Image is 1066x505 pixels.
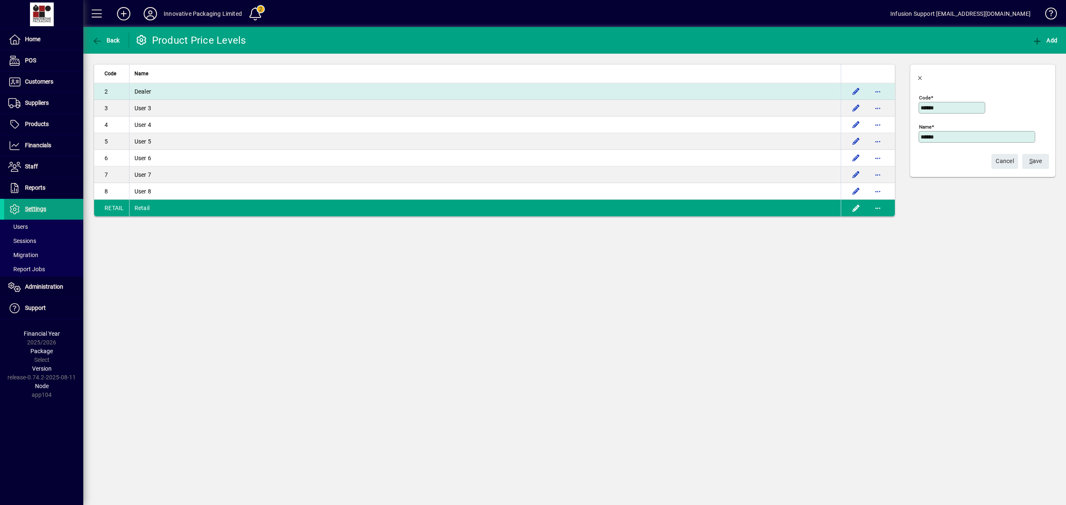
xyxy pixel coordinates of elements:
[83,33,129,48] app-page-header-button: Back
[25,36,40,42] span: Home
[25,142,51,149] span: Financials
[105,69,116,78] span: Code
[25,121,49,127] span: Products
[4,156,83,177] a: Staff
[105,137,108,146] span: 5
[8,252,38,258] span: Migration
[871,101,884,115] button: More options
[8,223,28,230] span: Users
[871,168,884,181] button: More options
[4,135,83,156] a: Financials
[35,383,49,389] span: Node
[871,151,884,165] button: More options
[129,133,841,150] td: User 5
[919,124,932,130] mat-label: Name
[164,7,242,20] div: Innovative Packaging Limited
[4,114,83,135] a: Products
[1029,154,1042,168] span: ave
[90,33,122,48] button: Back
[871,118,884,131] button: More options
[871,135,884,148] button: More options
[4,220,83,234] a: Users
[4,277,83,297] a: Administration
[129,150,841,166] td: User 6
[4,234,83,248] a: Sessions
[105,104,108,112] span: 3
[25,78,53,85] span: Customers
[25,163,38,170] span: Staff
[134,69,148,78] span: Name
[8,238,36,244] span: Sessions
[4,50,83,71] a: POS
[1032,37,1057,44] span: Add
[92,37,120,44] span: Back
[135,34,246,47] div: Product Price Levels
[105,171,108,179] span: 7
[871,201,884,215] button: More options
[105,87,108,96] span: 2
[25,99,49,106] span: Suppliers
[129,166,841,183] td: User 7
[105,187,108,196] span: 8
[129,200,841,216] td: Retail
[129,83,841,100] td: Dealer
[25,57,36,64] span: POS
[4,29,83,50] a: Home
[25,304,46,311] span: Support
[4,93,83,114] a: Suppliers
[4,298,83,319] a: Support
[32,365,52,372] span: Version
[1030,33,1059,48] button: Add
[4,178,83,198] a: Reports
[991,154,1018,169] button: Cancel
[129,100,841,116] td: User 3
[4,262,83,276] a: Report Jobs
[105,154,108,162] span: 6
[30,348,53,354] span: Package
[137,6,164,21] button: Profile
[24,330,60,337] span: Financial Year
[1029,158,1033,164] span: S
[910,66,930,86] button: Back
[25,205,46,212] span: Settings
[129,183,841,200] td: User 8
[1022,154,1049,169] button: Save
[105,121,108,129] span: 4
[919,95,931,101] mat-label: Code
[8,266,45,272] span: Report Jobs
[25,184,45,191] span: Reports
[871,85,884,98] button: More options
[129,116,841,133] td: User 4
[871,185,884,198] button: More options
[25,283,63,290] span: Administration
[4,248,83,262] a: Migration
[105,204,124,212] span: RETAIL
[4,72,83,92] a: Customers
[996,154,1014,168] span: Cancel
[110,6,137,21] button: Add
[890,7,1031,20] div: Infusion Support [EMAIL_ADDRESS][DOMAIN_NAME]
[1039,2,1056,29] a: Knowledge Base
